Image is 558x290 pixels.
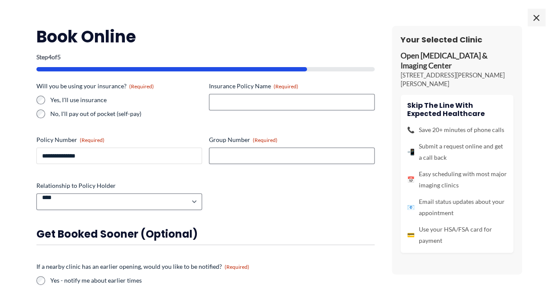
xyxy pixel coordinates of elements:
[407,101,507,118] h4: Skip the line with Expected Healthcare
[36,181,202,190] label: Relationship to Policy Holder
[407,202,414,213] span: 📧
[407,146,414,158] span: 📲
[48,53,52,61] span: 4
[407,196,507,219] li: Email status updates about your appointment
[50,110,202,118] label: No, I'll pay out of pocket (self-pay)
[36,135,202,144] label: Policy Number
[407,124,507,135] li: Save 20+ minutes of phone calls
[407,224,507,246] li: Use your HSA/FSA card for payment
[57,53,61,61] span: 5
[407,229,414,241] span: 💳
[407,174,414,185] span: 📅
[36,82,154,90] legend: Will you be using your insurance?
[50,276,375,285] label: Yes - notify me about earlier times
[407,124,414,135] span: 📞
[36,54,375,60] p: Step of
[253,137,277,143] span: (Required)
[209,135,375,144] label: Group Number
[528,9,545,26] span: ×
[80,137,104,143] span: (Required)
[274,83,298,90] span: (Required)
[36,26,375,47] h2: Book Online
[36,262,249,271] legend: If a nearby clinic has an earlier opening, would you like to be notified?
[209,82,375,90] label: Insurance Policy Name
[225,264,249,270] span: (Required)
[401,35,513,45] h3: Your Selected Clinic
[129,83,154,90] span: (Required)
[407,141,507,163] li: Submit a request online and get a call back
[401,71,513,88] p: [STREET_ADDRESS][PERSON_NAME][PERSON_NAME]
[401,51,513,71] p: Open [MEDICAL_DATA] & Imaging Center
[50,96,202,104] label: Yes, I'll use insurance
[36,227,375,241] h3: Get booked sooner (optional)
[407,168,507,191] li: Easy scheduling with most major imaging clinics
